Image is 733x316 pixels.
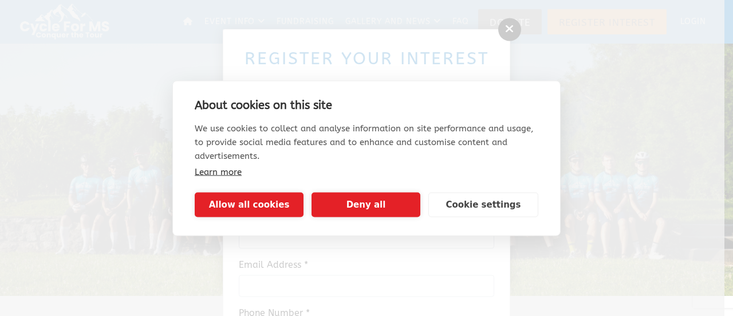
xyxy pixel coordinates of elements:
a: Learn more [195,166,242,177]
strong: About cookies on this site [195,98,332,111]
button: Deny all [312,192,420,217]
p: We use cookies to collect and analyse information on site performance and usage, to provide socia... [195,121,538,162]
button: Cookie settings [428,192,538,217]
button: Allow all cookies [195,192,304,217]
